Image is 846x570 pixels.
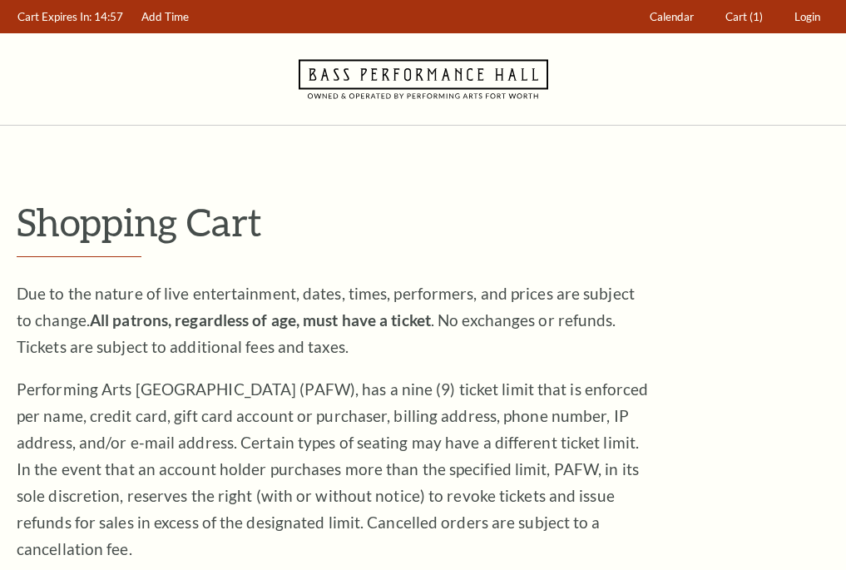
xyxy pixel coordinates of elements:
[17,376,649,563] p: Performing Arts [GEOGRAPHIC_DATA] (PAFW), has a nine (9) ticket limit that is enforced per name, ...
[17,201,829,243] p: Shopping Cart
[94,10,123,23] span: 14:57
[134,1,197,33] a: Add Time
[90,310,431,330] strong: All patrons, regardless of age, must have a ticket
[642,1,702,33] a: Calendar
[17,284,635,356] span: Due to the nature of live entertainment, dates, times, performers, and prices are subject to chan...
[17,10,92,23] span: Cart Expires In:
[750,10,763,23] span: (1)
[650,10,694,23] span: Calendar
[794,10,820,23] span: Login
[718,1,771,33] a: Cart (1)
[725,10,747,23] span: Cart
[787,1,829,33] a: Login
